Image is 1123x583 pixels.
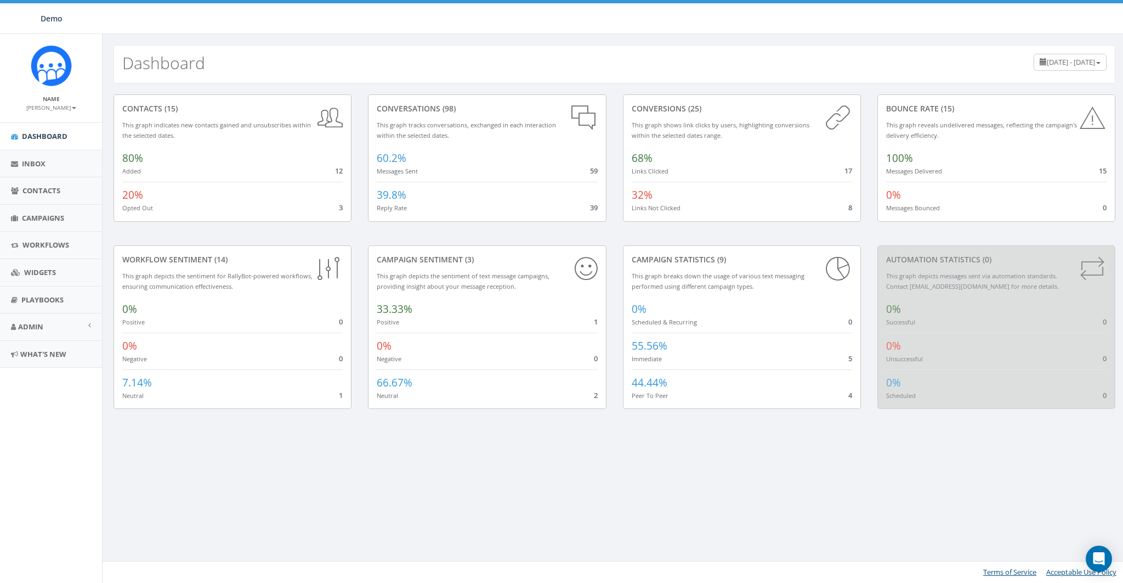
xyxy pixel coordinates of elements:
[26,102,76,112] a: [PERSON_NAME]
[122,254,343,265] div: Workflow Sentiment
[122,167,141,175] small: Added
[122,375,152,390] span: 7.14%
[1046,567,1116,577] a: Acceptable Use Policy
[377,375,412,390] span: 66.67%
[122,204,153,212] small: Opted Out
[22,213,64,223] span: Campaigns
[715,254,726,265] span: (9)
[632,151,653,165] span: 68%
[886,302,901,316] span: 0%
[632,375,667,390] span: 44.44%
[339,203,343,212] span: 3
[844,166,852,176] span: 17
[377,318,399,326] small: Positive
[590,203,598,212] span: 39
[26,104,76,111] small: [PERSON_NAME]
[632,272,804,290] small: This graph breaks down the usage of various text messaging performed using different campaign types.
[212,254,228,265] span: (14)
[41,13,63,24] span: Demo
[24,267,56,277] span: Widgets
[122,302,137,316] span: 0%
[632,302,646,316] span: 0%
[632,254,852,265] div: Campaign Statistics
[122,339,137,353] span: 0%
[122,103,343,114] div: contacts
[20,349,66,359] span: What's New
[22,159,46,169] span: Inbox
[590,166,598,176] span: 59
[440,103,456,114] span: (98)
[463,254,474,265] span: (3)
[122,318,145,326] small: Positive
[377,167,418,175] small: Messages Sent
[848,203,852,212] span: 8
[377,391,398,400] small: Neutral
[21,295,64,305] span: Playbooks
[122,121,311,139] small: This graph indicates new contacts gained and unsubscribes within the selected dates.
[848,354,852,363] span: 5
[886,355,923,363] small: Unsuccessful
[632,318,697,326] small: Scheduled & Recurring
[1103,203,1107,212] span: 0
[122,272,313,290] small: This graph depicts the sentiment for RallyBot-powered workflows, ensuring communication effective...
[43,95,60,103] small: Name
[377,254,597,265] div: Campaign Sentiment
[1047,57,1095,67] span: [DATE] - [DATE]
[339,317,343,327] span: 0
[1103,354,1107,363] span: 0
[886,318,915,326] small: Successful
[377,103,597,114] div: conversations
[122,188,143,202] span: 20%
[31,45,72,86] img: Icon_1.png
[886,339,901,353] span: 0%
[122,54,205,72] h2: Dashboard
[22,186,60,195] span: Contacts
[632,188,653,202] span: 32%
[632,339,667,353] span: 55.56%
[848,390,852,400] span: 4
[886,254,1107,265] div: Automation Statistics
[122,391,144,400] small: Neutral
[886,121,1077,139] small: This graph reveals undelivered messages, reflecting the campaign's delivery efficiency.
[335,166,343,176] span: 12
[377,302,412,316] span: 33.33%
[886,103,1107,114] div: Bounce Rate
[377,151,406,165] span: 60.2%
[980,254,991,265] span: (0)
[1103,390,1107,400] span: 0
[18,322,43,332] span: Admin
[22,240,69,250] span: Workflows
[632,121,809,139] small: This graph shows link clicks by users, highlighting conversions within the selected dates range.
[848,317,852,327] span: 0
[339,390,343,400] span: 1
[1103,317,1107,327] span: 0
[339,354,343,363] span: 0
[377,188,406,202] span: 39.8%
[1099,166,1107,176] span: 15
[594,390,598,400] span: 2
[686,103,701,114] span: (25)
[122,355,147,363] small: Negative
[594,317,598,327] span: 1
[377,121,556,139] small: This graph tracks conversations, exchanged in each interaction within the selected dates.
[886,167,942,175] small: Messages Delivered
[886,391,916,400] small: Scheduled
[886,188,901,202] span: 0%
[632,103,852,114] div: conversions
[632,355,662,363] small: Immediate
[122,151,143,165] span: 80%
[886,204,940,212] small: Messages Bounced
[377,339,392,353] span: 0%
[632,391,668,400] small: Peer To Peer
[886,272,1059,290] small: This graph depicts messages sent via automation standards. Contact [EMAIL_ADDRESS][DOMAIN_NAME] f...
[886,375,901,390] span: 0%
[594,354,598,363] span: 0
[377,204,407,212] small: Reply Rate
[377,355,401,363] small: Negative
[162,103,178,114] span: (15)
[632,204,680,212] small: Links Not Clicked
[1086,546,1112,572] div: Open Intercom Messenger
[22,131,67,141] span: Dashboard
[939,103,954,114] span: (15)
[886,151,913,165] span: 100%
